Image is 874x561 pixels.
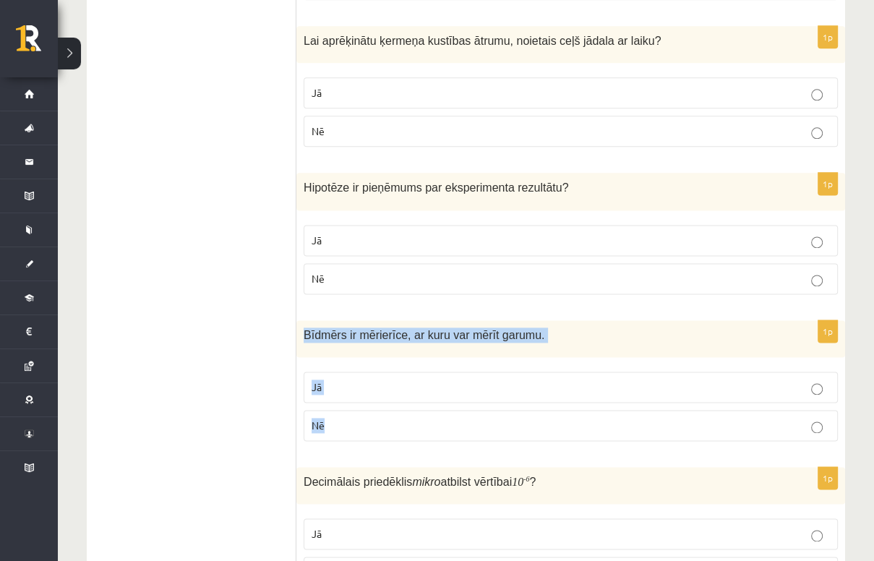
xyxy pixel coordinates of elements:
[811,421,823,433] input: Nē
[312,419,325,432] span: Nē
[304,329,544,341] span: Bīdmērs ir mērierīce, ar kuru var mērīt garumu.
[304,181,562,194] span: Hipotēze ir pieņēmums par eksperimenta rezultātu
[818,172,838,195] p: 1p
[312,272,325,285] span: Nē
[312,124,325,137] span: Nē
[312,527,322,540] span: Jā
[811,127,823,139] input: Nē
[304,476,512,488] span: Decimālais priedēklis atbilst vērtībai
[523,475,526,483] sup: -
[16,25,58,61] a: Rīgas 1. Tālmācības vidusskola
[512,476,523,488] : 10
[811,275,823,286] input: Nē
[811,236,823,248] input: Jā
[811,530,823,541] input: Jā
[818,25,838,48] p: 1p
[562,181,569,194] span: ?
[818,466,838,489] p: 1p
[811,89,823,100] input: Jā
[811,383,823,395] input: Jā
[312,234,322,247] span: Jā
[818,320,838,343] p: 1p
[304,35,661,47] span: Lai aprēķinātu ķermeņa kustības ātrumu, noietais ceļš jādala ar laiku?
[526,475,529,483] sup: 6
[312,86,322,99] span: Jā
[529,476,536,488] span: ?
[312,380,322,393] span: Jā
[412,476,440,488] i: mikro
